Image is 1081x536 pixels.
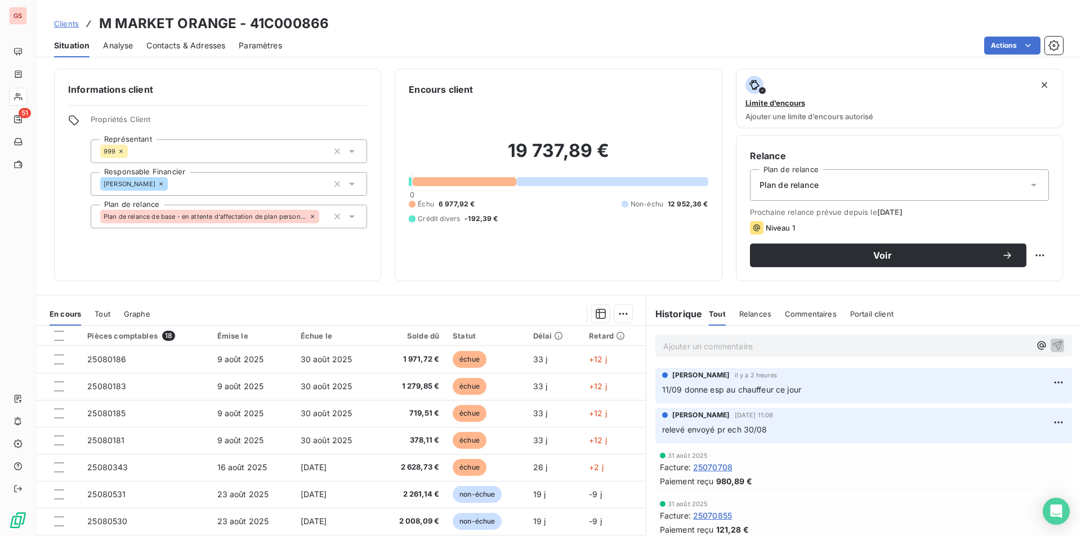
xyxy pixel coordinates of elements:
span: 18 [162,331,175,341]
span: Tout [709,309,726,318]
span: échue [453,459,486,476]
span: Propriétés Client [91,115,367,130]
span: 9 août 2025 [217,435,264,445]
input: Ajouter une valeur [319,211,328,222]
span: [PERSON_NAME] [672,370,730,380]
span: échue [453,405,486,422]
span: Paramètres [239,40,282,51]
span: 2 008,09 € [384,516,439,527]
input: Ajouter une valeur [128,146,137,156]
span: 33 j [533,408,548,418]
h3: M MARKET ORANGE - 41C000866 [99,13,329,34]
div: Solde dû [384,331,439,340]
span: 33 j [533,354,548,364]
span: -9 j [589,489,602,499]
span: 25080185 [87,408,126,418]
h2: 19 737,89 € [409,139,708,173]
div: Open Intercom Messenger [1043,498,1070,525]
span: 19 j [533,489,546,499]
h6: Informations client [68,83,367,96]
span: 30 août 2025 [301,354,352,364]
h6: Encours client [409,83,473,96]
span: Plan de relance de base - en attente d'affectation de plan personnalisée [104,213,307,220]
span: +12 j [589,408,607,418]
span: 378,11 € [384,435,439,446]
span: En cours [50,309,81,318]
span: échue [453,378,486,395]
span: +12 j [589,354,607,364]
span: 12 952,36 € [668,199,708,209]
span: 23 août 2025 [217,516,269,526]
span: 11/09 donne esp au chauffeur ce jour [662,385,801,394]
span: 23 août 2025 [217,489,269,499]
span: Ajouter une limite d’encours autorisé [745,112,873,121]
span: Facture : [660,510,691,521]
span: [PERSON_NAME] [672,410,730,420]
span: [PERSON_NAME] [104,181,155,187]
span: 25080530 [87,516,127,526]
span: 25080181 [87,435,124,445]
span: 980,89 € [716,475,752,487]
span: 30 août 2025 [301,408,352,418]
span: 719,51 € [384,408,439,419]
span: Situation [54,40,90,51]
div: Retard [589,331,639,340]
span: 1 971,72 € [384,354,439,365]
span: +12 j [589,381,607,391]
span: 31 août 2025 [668,452,708,459]
span: Clients [54,19,79,28]
span: 33 j [533,381,548,391]
div: Pièces comptables [87,331,203,341]
span: 26 j [533,462,548,472]
span: [DATE] [877,208,903,217]
h6: Relance [750,149,1049,163]
span: Crédit divers [418,214,460,224]
span: 6 977,92 € [439,199,475,209]
span: Prochaine relance prévue depuis le [750,208,1049,217]
span: [DATE] [301,462,327,472]
span: -9 j [589,516,602,526]
span: 9 août 2025 [217,408,264,418]
span: il y a 2 heures [735,372,777,379]
span: Voir [763,251,1002,260]
span: Paiement reçu [660,524,714,535]
span: Tout [95,309,110,318]
span: Niveau 1 [766,223,795,232]
span: non-échue [453,513,502,530]
span: 999 [104,148,115,155]
input: Ajouter une valeur [168,179,177,189]
div: GS [9,7,27,25]
span: Contacts & Adresses [146,40,225,51]
span: [DATE] [301,489,327,499]
h6: Historique [646,307,703,321]
span: 30 août 2025 [301,381,352,391]
span: 0 [410,190,414,199]
div: Statut [453,331,520,340]
span: Portail client [850,309,894,318]
span: 30 août 2025 [301,435,352,445]
span: 25080343 [87,462,128,472]
span: 25070708 [693,461,732,473]
span: -192,39 € [464,214,498,224]
span: 25080531 [87,489,126,499]
span: 33 j [533,435,548,445]
span: Graphe [124,309,150,318]
span: [DATE] [301,516,327,526]
button: Limite d’encoursAjouter une limite d’encours autorisé [736,69,1063,128]
span: 16 août 2025 [217,462,267,472]
span: 25080183 [87,381,126,391]
span: 31 août 2025 [668,501,708,507]
span: Échu [418,199,434,209]
span: relevé envoyé pr ech 30/08 [662,425,767,434]
span: +2 j [589,462,604,472]
span: 9 août 2025 [217,381,264,391]
span: [DATE] 11:08 [735,412,774,418]
button: Voir [750,244,1026,267]
span: Limite d’encours [745,98,805,107]
span: 9 août 2025 [217,354,264,364]
button: Actions [984,37,1040,55]
span: 1 279,85 € [384,381,439,392]
span: 2 628,73 € [384,462,439,473]
span: Facture : [660,461,691,473]
div: Émise le [217,331,287,340]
